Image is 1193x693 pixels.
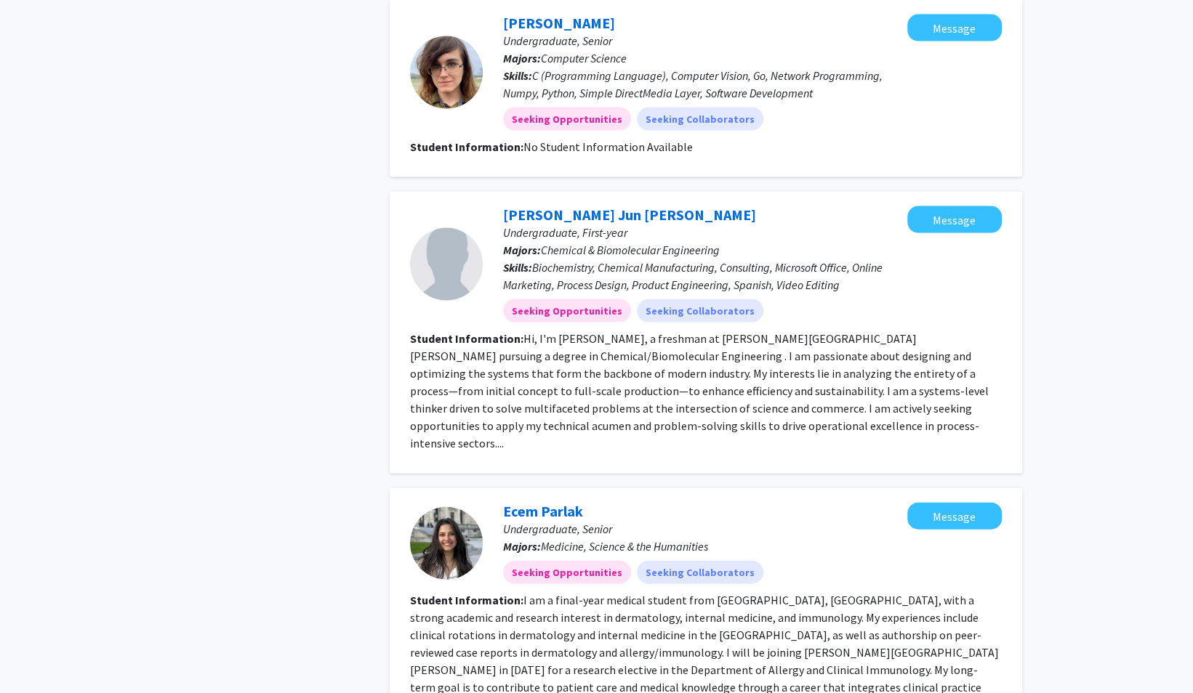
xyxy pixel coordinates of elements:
mat-chip: Seeking Collaborators [637,299,763,323]
mat-chip: Seeking Collaborators [637,108,763,131]
span: Undergraduate, First-year [503,225,627,240]
a: [PERSON_NAME] Jun [PERSON_NAME] [503,206,756,224]
b: Majors: [503,243,541,257]
b: Student Information: [410,139,523,154]
mat-chip: Seeking Opportunities [503,108,631,131]
span: C (Programming Language), Computer Vision, Go, Network Programming, Numpy, Python, Simple DirectM... [503,68,883,100]
b: Skills: [503,260,532,275]
b: Student Information: [410,331,523,346]
span: Undergraduate, Senior [503,522,612,536]
span: No Student Information Available [523,139,693,154]
mat-chip: Seeking Collaborators [637,561,763,584]
span: Biochemistry, Chemical Manufacturing, Consulting, Microsoft Office, Online Marketing, Process Des... [503,260,883,292]
button: Message Alexandra Dill [907,15,1002,41]
span: Computer Science [541,51,627,65]
mat-chip: Seeking Opportunities [503,299,631,323]
span: Undergraduate, Senior [503,33,612,48]
iframe: Chat [1131,628,1182,682]
fg-read-more: Hi, I'm [PERSON_NAME], a freshman at [PERSON_NAME][GEOGRAPHIC_DATA][PERSON_NAME] pursuing a degre... [410,331,989,450]
b: Skills: [503,68,532,83]
b: Majors: [503,539,541,554]
button: Message Ecem Parlak [907,503,1002,530]
span: Medicine, Science & the Humanities [541,539,708,554]
mat-chip: Seeking Opportunities [503,561,631,584]
a: [PERSON_NAME] [503,14,615,32]
b: Majors: [503,51,541,65]
a: Ecem Parlak [503,502,583,520]
span: Chemical & Biomolecular Engineering [541,243,720,257]
b: Student Information: [410,593,523,607]
button: Message Daniel Min Jun Yon [907,206,1002,233]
